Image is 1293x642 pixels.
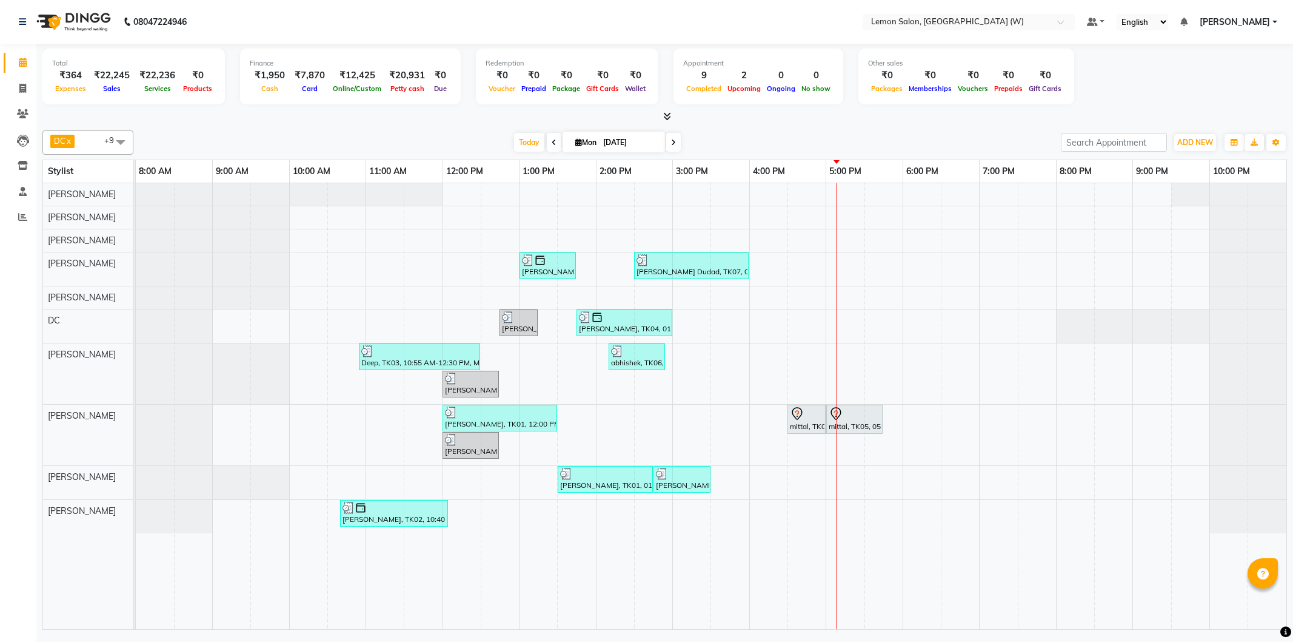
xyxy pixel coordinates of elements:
[1242,593,1281,630] iframe: chat widget
[431,84,450,93] span: Due
[360,345,479,368] div: Deep, TK03, 10:55 AM-12:30 PM, Master Haircut Men w/o wash (₹550),[PERSON_NAME] Styling (₹440),[P...
[48,166,73,177] span: Stylist
[789,407,824,432] div: mittal, TK05, 04:30 PM-05:00 PM, Whitening Manicure
[583,69,622,83] div: ₹0
[48,212,116,223] span: [PERSON_NAME]
[903,163,941,180] a: 6:00 PM
[549,69,583,83] div: ₹0
[104,135,123,145] span: +9
[387,84,427,93] span: Petty cash
[486,58,649,69] div: Redemption
[52,69,89,83] div: ₹364
[141,84,174,93] span: Services
[135,69,180,83] div: ₹22,236
[514,133,544,152] span: Today
[48,410,116,421] span: [PERSON_NAME]
[136,163,175,180] a: 8:00 AM
[213,163,252,180] a: 9:00 AM
[48,471,116,482] span: [PERSON_NAME]
[1200,16,1270,29] span: [PERSON_NAME]
[486,69,518,83] div: ₹0
[89,69,135,83] div: ₹22,245
[991,69,1026,83] div: ₹0
[258,84,281,93] span: Cash
[1177,138,1213,147] span: ADD NEW
[518,84,549,93] span: Prepaid
[486,84,518,93] span: Voucher
[596,163,635,180] a: 2:00 PM
[559,468,652,491] div: [PERSON_NAME], TK01, 01:30 PM-02:45 PM, Sugar Peel Pedicure,[MEDICAL_DATA] Manicure (₹880)
[48,349,116,360] span: [PERSON_NAME]
[750,163,788,180] a: 4:00 PM
[65,136,71,146] a: x
[549,84,583,93] span: Package
[290,69,330,83] div: ₹7,870
[683,69,724,83] div: 9
[48,505,116,516] span: [PERSON_NAME]
[520,163,558,180] a: 1:00 PM
[31,5,114,39] img: logo
[906,69,955,83] div: ₹0
[683,84,724,93] span: Completed
[622,84,649,93] span: Wallet
[521,254,575,277] div: [PERSON_NAME], TK04, 01:00 PM-01:45 PM, Iron Tong / Hair Tong Up to Waist (₹1980)
[655,468,709,491] div: [PERSON_NAME], TK01, 02:45 PM-03:30 PM, Threading Eyebrows (₹110),Threading Upper Lip/ Lower Lip/...
[572,138,600,147] span: Mon
[906,84,955,93] span: Memberships
[1210,163,1253,180] a: 10:00 PM
[1133,163,1171,180] a: 9:00 PM
[100,84,124,93] span: Sales
[52,58,215,69] div: Total
[868,69,906,83] div: ₹0
[133,5,187,39] b: 08047224946
[48,315,60,326] span: DC
[1057,163,1095,180] a: 8:00 PM
[443,163,486,180] a: 12:00 PM
[250,58,451,69] div: Finance
[991,84,1026,93] span: Prepaids
[578,311,671,334] div: [PERSON_NAME], TK04, 01:45 PM-03:00 PM, Iron Tong / Hair Tong Below Waist (₹2200),Extra Density 2...
[600,133,660,152] input: 2025-09-01
[724,84,764,93] span: Upcoming
[518,69,549,83] div: ₹0
[610,345,664,368] div: abhishek, TK06, 02:10 PM-02:55 PM, Master Haircut Men w/o wash (₹550)
[827,407,881,432] div: mittal, TK05, 05:00 PM-05:45 PM, Whitening Pedicure
[290,163,333,180] a: 10:00 AM
[1174,134,1216,151] button: ADD NEW
[180,69,215,83] div: ₹0
[980,163,1018,180] a: 7:00 PM
[683,58,834,69] div: Appointment
[798,69,834,83] div: 0
[764,69,798,83] div: 0
[764,84,798,93] span: Ongoing
[299,84,321,93] span: Card
[48,258,116,269] span: [PERSON_NAME]
[250,69,290,83] div: ₹1,950
[868,58,1064,69] div: Other sales
[48,189,116,200] span: [PERSON_NAME]
[868,84,906,93] span: Packages
[583,84,622,93] span: Gift Cards
[180,84,215,93] span: Products
[622,69,649,83] div: ₹0
[444,407,556,430] div: [PERSON_NAME], TK01, 12:00 PM-01:30 PM, Sugar Peel Pedicure (₹2475),[MEDICAL_DATA] Manicure (₹880...
[826,163,864,180] a: 5:00 PM
[48,292,116,303] span: [PERSON_NAME]
[48,235,116,246] span: [PERSON_NAME]
[341,502,447,525] div: [PERSON_NAME], TK02, 10:40 AM-12:05 PM, Bead wax Side Locks/Jaw Line (₹528),Bead wax Side Locks/J...
[1061,133,1167,152] input: Search Appointment
[501,311,536,334] div: [PERSON_NAME], TK01, 12:45 PM-01:15 PM, Plain Gel Polish
[366,163,410,180] a: 11:00 AM
[444,434,498,457] div: [PERSON_NAME], TK01, 12:00 PM-12:45 PM, [MEDICAL_DATA] Pedicure
[330,84,384,93] span: Online/Custom
[955,69,991,83] div: ₹0
[52,84,89,93] span: Expenses
[444,373,498,396] div: [PERSON_NAME], TK01, 12:00 PM-12:45 PM, [MEDICAL_DATA] Pedicure
[330,69,384,83] div: ₹12,425
[724,69,764,83] div: 2
[1026,69,1064,83] div: ₹0
[430,69,451,83] div: ₹0
[955,84,991,93] span: Vouchers
[673,163,711,180] a: 3:00 PM
[54,136,65,146] span: DC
